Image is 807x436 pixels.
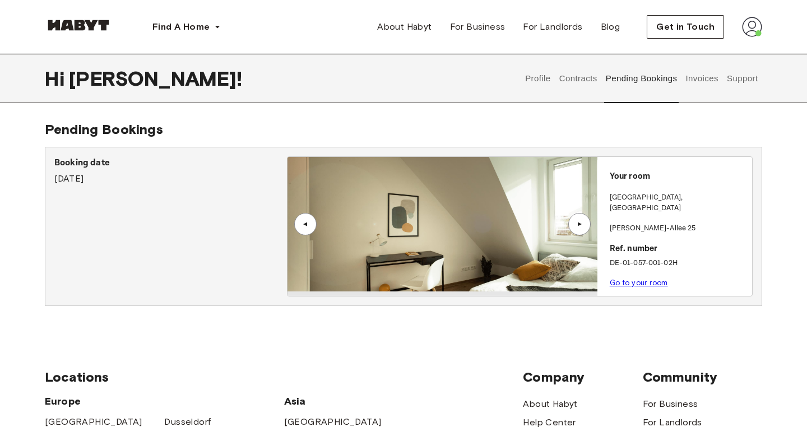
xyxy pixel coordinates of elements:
[647,15,724,39] button: Get in Touch
[643,416,702,429] a: For Landlords
[592,16,629,38] a: Blog
[69,67,242,90] span: [PERSON_NAME] !
[610,192,748,214] p: [GEOGRAPHIC_DATA] , [GEOGRAPHIC_DATA]
[45,369,523,386] span: Locations
[45,121,163,137] span: Pending Bookings
[610,243,748,256] p: Ref. number
[523,369,642,386] span: Company
[684,54,720,103] button: Invoices
[643,397,698,411] a: For Business
[450,20,505,34] span: For Business
[152,20,210,34] span: Find A Home
[377,20,432,34] span: About Habyt
[742,17,762,37] img: avatar
[287,157,597,291] img: Image of the room
[45,395,284,408] span: Europe
[164,415,211,429] a: Dusseldorf
[610,279,668,287] a: Go to your room
[574,221,585,228] div: ▲
[558,54,599,103] button: Contracts
[45,67,69,90] span: Hi
[143,16,230,38] button: Find A Home
[610,258,748,269] p: DE-01-057-001-02H
[523,416,576,429] a: Help Center
[523,397,577,411] a: About Habyt
[441,16,514,38] a: For Business
[523,20,582,34] span: For Landlords
[601,20,620,34] span: Blog
[54,156,287,170] p: Booking date
[45,20,112,31] img: Habyt
[54,156,287,185] div: [DATE]
[521,54,762,103] div: user profile tabs
[604,54,679,103] button: Pending Bookings
[643,369,762,386] span: Community
[610,170,748,183] p: Your room
[524,54,553,103] button: Profile
[284,395,403,408] span: Asia
[656,20,715,34] span: Get in Touch
[610,223,748,234] p: [PERSON_NAME]-Allee 25
[300,221,311,228] div: ▲
[368,16,440,38] a: About Habyt
[284,415,382,429] a: [GEOGRAPHIC_DATA]
[514,16,591,38] a: For Landlords
[725,54,759,103] button: Support
[45,415,142,429] a: [GEOGRAPHIC_DATA]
